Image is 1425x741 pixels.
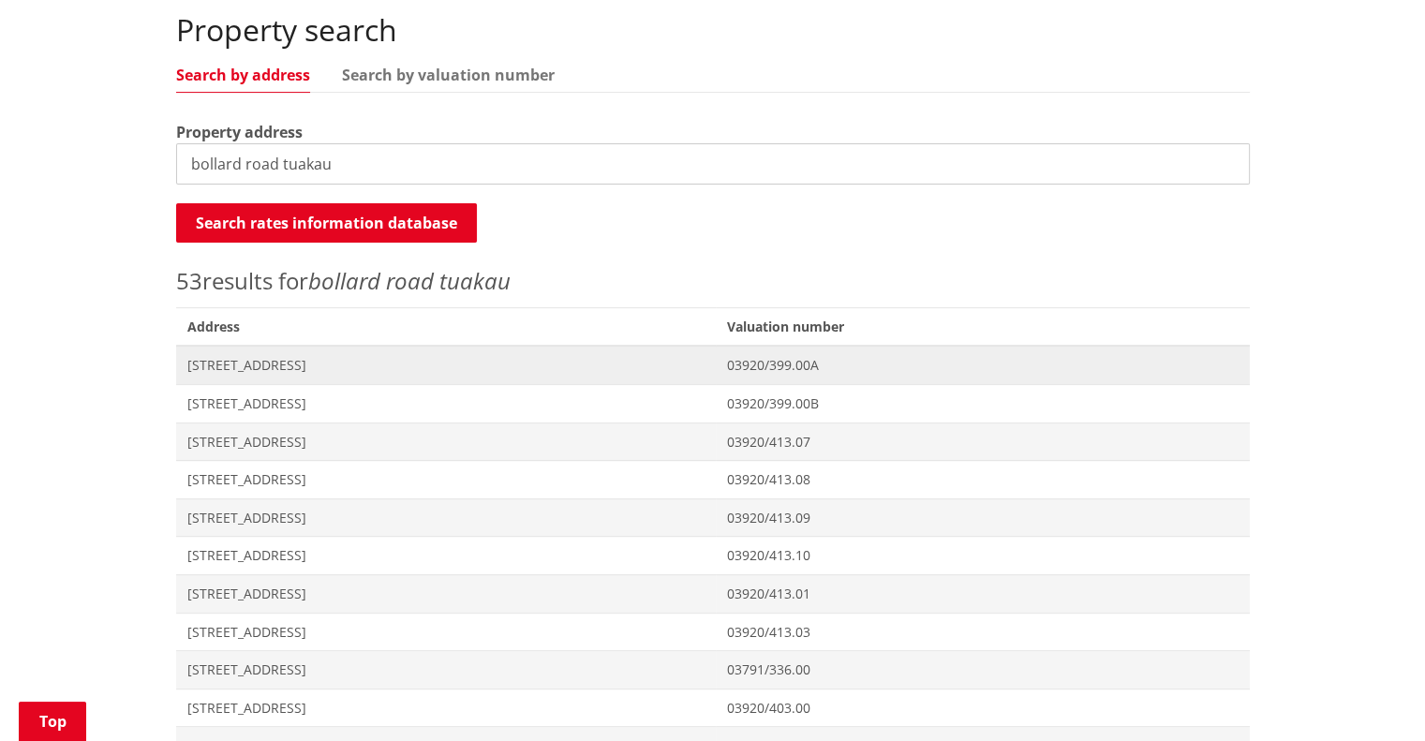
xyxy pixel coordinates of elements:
span: 03920/413.01 [727,585,1238,603]
span: 03920/413.03 [727,623,1238,642]
span: 03920/413.10 [727,546,1238,565]
span: Valuation number [716,307,1249,346]
a: [STREET_ADDRESS] 03920/413.09 [176,498,1250,537]
span: [STREET_ADDRESS] [187,509,705,527]
a: [STREET_ADDRESS] 03920/399.00B [176,384,1250,422]
p: results for [176,264,1250,298]
h2: Property search [176,12,1250,48]
span: Address [176,307,717,346]
a: [STREET_ADDRESS] 03920/413.01 [176,574,1250,613]
span: 03920/399.00B [727,394,1238,413]
span: 03920/399.00A [727,356,1238,375]
span: [STREET_ADDRESS] [187,470,705,489]
input: e.g. Duke Street NGARUAWAHIA [176,143,1250,185]
span: 03920/413.07 [727,433,1238,452]
a: Search by valuation number [342,67,555,82]
a: Top [19,702,86,741]
button: Search rates information database [176,203,477,243]
a: [STREET_ADDRESS] 03920/413.07 [176,422,1250,461]
span: [STREET_ADDRESS] [187,699,705,718]
span: [STREET_ADDRESS] [187,356,705,375]
span: [STREET_ADDRESS] [187,433,705,452]
iframe: Messenger Launcher [1339,662,1406,730]
a: Search by address [176,67,310,82]
span: [STREET_ADDRESS] [187,585,705,603]
a: [STREET_ADDRESS] 03920/413.03 [176,613,1250,651]
span: [STREET_ADDRESS] [187,660,705,679]
a: [STREET_ADDRESS] 03920/399.00A [176,346,1250,384]
a: [STREET_ADDRESS] 03920/413.08 [176,461,1250,499]
span: [STREET_ADDRESS] [187,546,705,565]
a: [STREET_ADDRESS] 03791/336.00 [176,651,1250,689]
span: 03791/336.00 [727,660,1238,679]
label: Property address [176,121,303,143]
a: [STREET_ADDRESS] 03920/413.10 [176,537,1250,575]
span: 53 [176,265,202,296]
span: 03920/403.00 [727,699,1238,718]
a: [STREET_ADDRESS] 03920/403.00 [176,689,1250,727]
span: [STREET_ADDRESS] [187,623,705,642]
span: 03920/413.09 [727,509,1238,527]
em: bollard road tuakau [308,265,511,296]
span: [STREET_ADDRESS] [187,394,705,413]
span: 03920/413.08 [727,470,1238,489]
